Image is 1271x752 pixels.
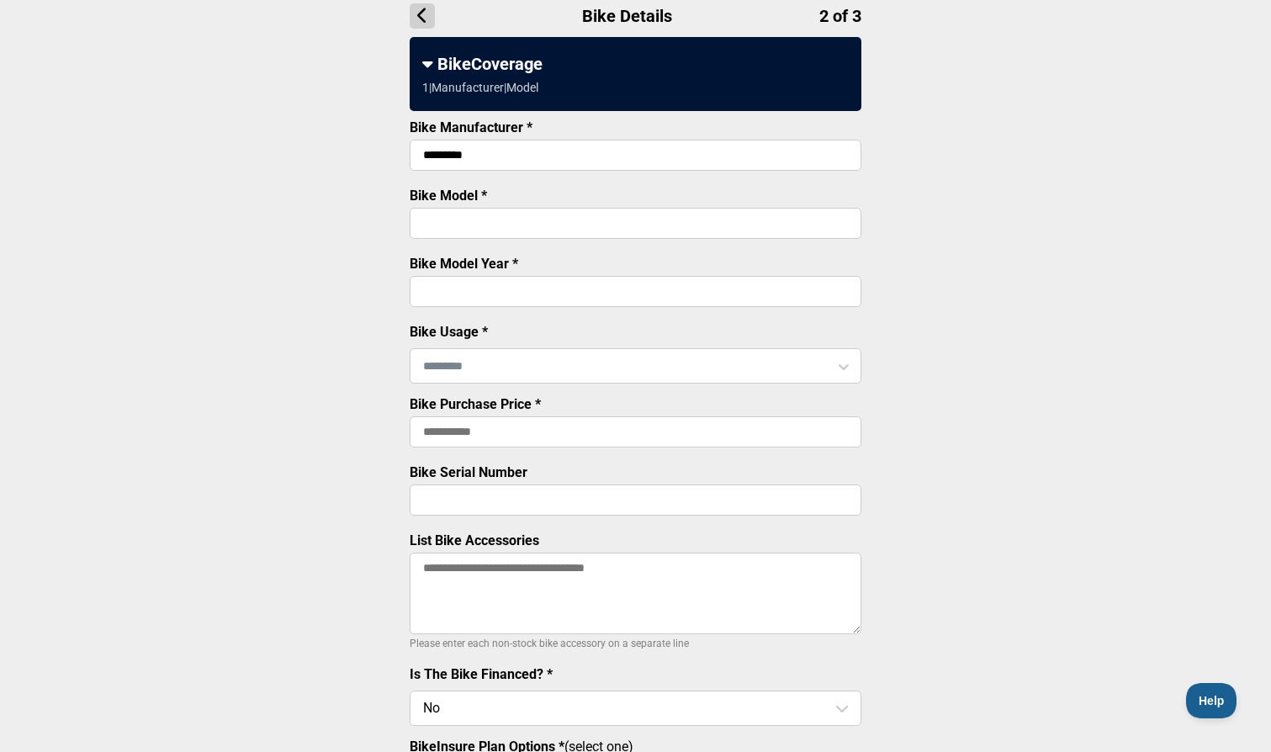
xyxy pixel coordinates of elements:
[410,464,527,480] label: Bike Serial Number
[410,256,518,272] label: Bike Model Year *
[410,119,532,135] label: Bike Manufacturer *
[410,188,487,204] label: Bike Model *
[410,324,488,340] label: Bike Usage *
[410,396,541,412] label: Bike Purchase Price *
[410,633,861,654] p: Please enter each non-stock bike accessory on a separate line
[410,3,861,29] h1: Bike Details
[422,81,538,94] div: 1 | Manufacturer | Model
[819,6,861,26] span: 2 of 3
[1186,683,1237,718] iframe: Toggle Customer Support
[410,666,553,682] label: Is The Bike Financed? *
[422,54,849,74] div: BikeCoverage
[410,532,539,548] label: List Bike Accessories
